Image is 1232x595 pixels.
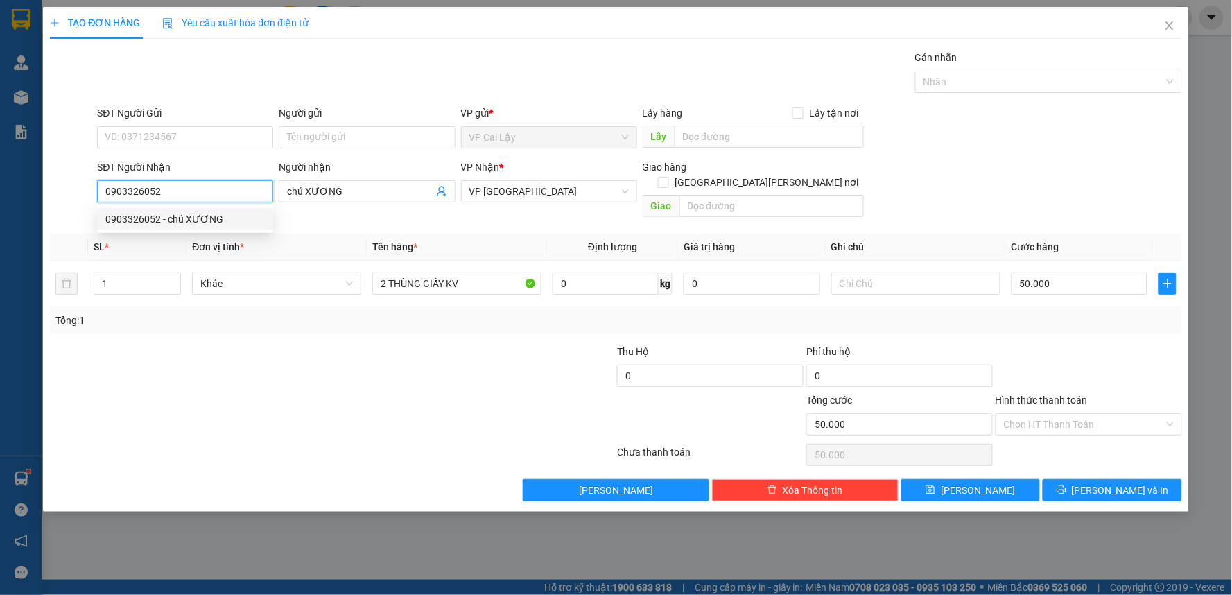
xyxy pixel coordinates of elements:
[162,18,173,29] img: icon
[1057,485,1066,496] span: printer
[767,485,777,496] span: delete
[119,45,259,62] div: chú XƯƠNG
[192,241,244,252] span: Đơn vị tính
[105,212,265,227] div: 0903326052 - chú XƯƠNG
[1043,479,1182,501] button: printer[PERSON_NAME] và In
[941,483,1015,498] span: [PERSON_NAME]
[679,195,865,217] input: Dọc đường
[684,241,735,252] span: Giá trị hàng
[1159,273,1176,295] button: plus
[436,186,447,197] span: user-add
[659,273,673,295] span: kg
[50,18,60,28] span: plus
[469,181,629,202] span: VP Sài Gòn
[1164,20,1175,31] span: close
[806,395,852,406] span: Tổng cước
[55,313,476,328] div: Tổng: 1
[831,273,1000,295] input: Ghi Chú
[200,273,353,294] span: Khác
[806,344,993,365] div: Phí thu hộ
[119,12,259,45] div: VP [GEOGRAPHIC_DATA]
[643,126,675,148] span: Lấy
[1159,278,1175,289] span: plus
[669,175,864,190] span: [GEOGRAPHIC_DATA][PERSON_NAME] nơi
[523,479,709,501] button: [PERSON_NAME]
[901,479,1041,501] button: save[PERSON_NAME]
[12,12,109,28] div: VP Cai Lậy
[461,162,500,173] span: VP Nhận
[372,241,417,252] span: Tên hàng
[97,208,273,230] div: 0903326052 - chú XƯƠNG
[162,17,309,28] span: Yêu cầu xuất hóa đơn điện tử
[119,62,259,81] div: 0903326052
[97,159,273,175] div: SĐT Người Nhận
[12,13,33,28] span: Gửi:
[1072,483,1169,498] span: [PERSON_NAME] và In
[50,17,140,28] span: TẠO ĐƠN HÀNG
[579,483,653,498] span: [PERSON_NAME]
[1150,7,1189,46] button: Close
[10,91,33,105] span: Rồi :
[12,28,109,45] div: THẦY BÌNH
[915,52,957,63] label: Gán nhãn
[469,127,629,148] span: VP Cai Lậy
[616,445,805,469] div: Chưa thanh toán
[461,105,637,121] div: VP gửi
[588,241,637,252] span: Định lượng
[783,483,843,498] span: Xóa Thông tin
[372,273,541,295] input: VD: Bàn, Ghế
[1012,241,1059,252] span: Cước hàng
[926,485,935,496] span: save
[712,479,899,501] button: deleteXóa Thông tin
[55,273,78,295] button: delete
[804,105,864,121] span: Lấy tận nơi
[675,126,865,148] input: Dọc đường
[94,241,105,252] span: SL
[643,107,683,119] span: Lấy hàng
[119,13,152,28] span: Nhận:
[996,395,1088,406] label: Hình thức thanh toán
[643,195,679,217] span: Giao
[826,234,1006,261] th: Ghi chú
[279,105,455,121] div: Người gửi
[279,159,455,175] div: Người nhận
[10,89,111,106] div: 50.000
[643,162,687,173] span: Giao hàng
[684,273,820,295] input: 0
[617,346,649,357] span: Thu Hộ
[97,105,273,121] div: SĐT Người Gửi
[12,45,109,64] div: 0989070126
